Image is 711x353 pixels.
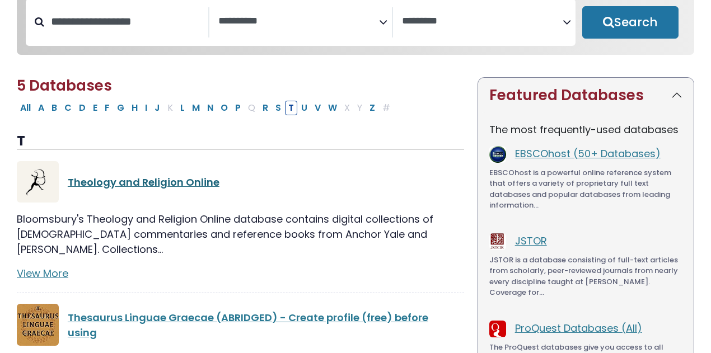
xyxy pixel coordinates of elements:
button: Filter Results S [272,101,284,115]
a: JSTOR [515,234,547,248]
button: Filter Results M [189,101,203,115]
a: Theology and Religion Online [68,175,219,189]
button: Filter Results A [35,101,48,115]
button: Filter Results C [61,101,75,115]
a: View More [17,266,68,280]
button: Filter Results P [232,101,244,115]
button: Filter Results D [76,101,89,115]
textarea: Search [402,16,563,27]
button: Submit for Search Results [582,6,679,39]
button: Filter Results I [142,101,151,115]
button: Filter Results T [285,101,297,115]
button: Filter Results R [259,101,272,115]
p: Bloomsbury's Theology and Religion Online database contains digital collections of [DEMOGRAPHIC_D... [17,211,464,257]
a: EBSCOhost (50+ Databases) [515,147,661,161]
textarea: Search [218,16,379,27]
button: Featured Databases [478,78,694,113]
button: Filter Results U [298,101,311,115]
button: Filter Results Z [366,101,378,115]
button: Filter Results N [204,101,217,115]
a: Thesaurus Linguae Graecae (ABRIDGED) - Create profile (free) before using [68,310,428,340]
h3: T [17,133,464,150]
span: 5 Databases [17,76,112,96]
button: Filter Results B [48,101,60,115]
a: ProQuest Databases (All) [515,321,642,335]
p: EBSCOhost is a powerful online reference system that offers a variety of proprietary full text da... [489,167,682,211]
button: Filter Results O [217,101,231,115]
div: Alpha-list to filter by first letter of database name [17,100,395,114]
button: All [17,101,34,115]
p: JSTOR is a database consisting of full-text articles from scholarly, peer-reviewed journals from ... [489,255,682,298]
button: Filter Results L [177,101,188,115]
button: Filter Results E [90,101,101,115]
button: Filter Results J [151,101,163,115]
button: Filter Results H [128,101,141,115]
button: Filter Results V [311,101,324,115]
input: Search database by title or keyword [44,12,208,31]
p: The most frequently-used databases [489,122,682,137]
button: Filter Results F [101,101,113,115]
button: Filter Results G [114,101,128,115]
button: Filter Results W [325,101,340,115]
